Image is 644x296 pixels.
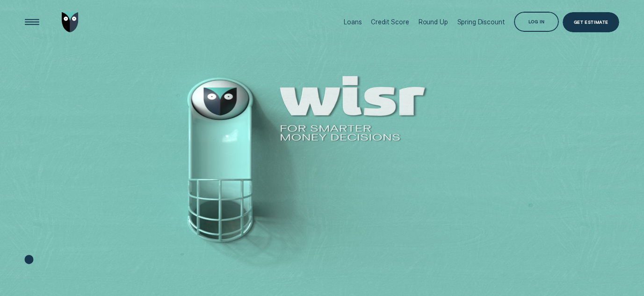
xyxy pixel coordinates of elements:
[514,12,559,32] button: Log in
[344,18,362,26] div: Loans
[22,12,42,32] button: Open Menu
[419,18,448,26] div: Round Up
[563,12,619,32] a: Get Estimate
[62,12,79,32] img: Wisr
[457,18,505,26] div: Spring Discount
[371,18,409,26] div: Credit Score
